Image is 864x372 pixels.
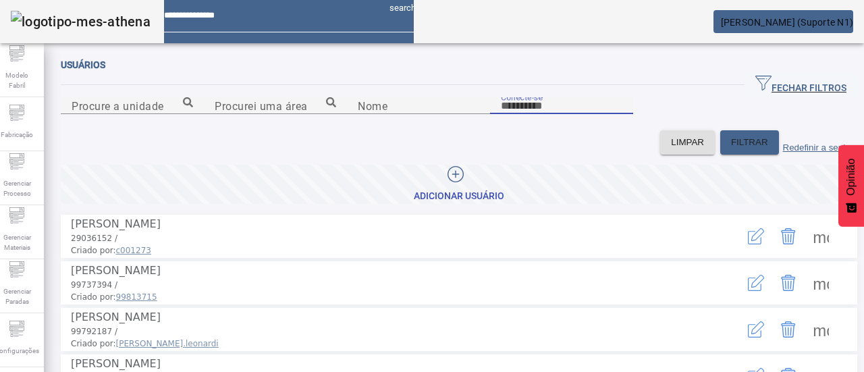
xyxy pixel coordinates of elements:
[71,311,161,323] font: [PERSON_NAME]
[5,72,28,89] font: Modelo Fabril
[61,59,105,70] font: Usuários
[71,339,116,348] font: Criado por:
[805,313,837,346] button: Mais
[731,137,768,147] font: FILTRAR
[3,234,31,251] font: Gerenciar Materiais
[116,339,219,348] font: [PERSON_NAME].leonardi
[838,145,864,227] button: Feedback - Mostrar pesquisa
[3,180,31,197] font: Gerenciar Processo
[805,267,837,299] button: Mais
[721,17,854,28] font: [PERSON_NAME] (Suporte N1)
[1,131,33,138] font: Fabricação
[116,246,151,255] font: c001273
[71,327,117,336] font: 99792187 /
[772,220,805,253] button: Excluir
[71,217,161,230] font: [PERSON_NAME]
[671,137,704,147] font: LIMPAR
[215,99,308,112] font: Procurei uma área
[783,142,853,153] font: Redefinir a senha
[72,99,164,112] font: Procure a unidade
[71,357,161,370] font: [PERSON_NAME]
[71,246,116,255] font: Criado por:
[501,92,543,101] font: Conecte-se
[71,280,117,290] font: 99737394 /
[779,130,857,155] button: Redefinir a senha
[11,11,151,32] img: logotipo-mes-athena
[61,165,857,204] button: Adicionar Usuário
[660,130,715,155] button: LIMPAR
[71,292,116,302] font: Criado por:
[71,234,117,243] font: 29036152 /
[215,98,336,114] input: Número
[414,190,504,201] font: Adicionar Usuário
[72,98,193,114] input: Número
[3,288,31,305] font: Gerenciar Paradas
[71,264,161,277] font: [PERSON_NAME]
[720,130,779,155] button: FILTRAR
[772,267,805,299] button: Excluir
[116,292,157,302] font: 99813715
[772,313,805,346] button: Excluir
[745,73,857,97] button: FECHAR FILTROS
[805,220,837,253] button: Mais
[358,99,387,112] font: Nome
[845,159,857,196] font: Opinião
[755,75,846,95] span: FECHAR FILTROS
